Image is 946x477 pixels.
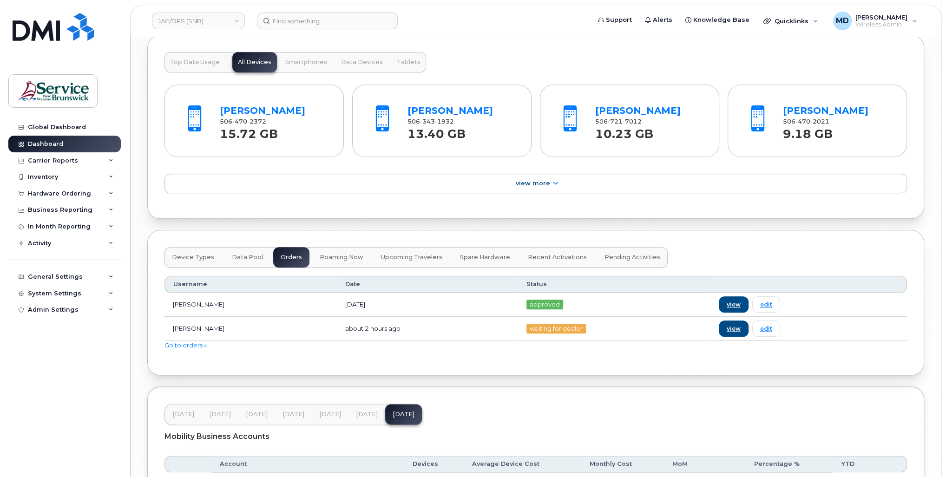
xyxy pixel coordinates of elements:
[356,411,378,418] span: [DATE]
[164,52,225,72] button: Top Data Usage
[604,254,660,261] span: Pending Activities
[752,296,780,313] a: edit
[623,118,642,125] span: 7012
[606,15,632,25] span: Support
[164,317,337,341] td: [PERSON_NAME]
[719,320,749,337] a: view
[152,13,245,29] a: JAG/DPS (SNB)
[407,118,454,125] span: 506
[664,456,746,472] th: MoM
[170,59,220,66] span: Top Data Usage
[746,456,833,472] th: Percentage %
[220,105,305,116] a: [PERSON_NAME]
[757,12,825,30] div: Quicklinks
[220,118,266,125] span: 506
[337,317,519,341] td: about 2 hours ago
[257,13,398,29] input: Find something...
[464,456,581,472] th: Average Device Cost
[246,411,268,418] span: [DATE]
[528,254,587,261] span: Recent Activations
[775,17,808,25] span: Quicklinks
[638,11,679,29] a: Alerts
[391,52,426,72] button: Tablets
[719,296,749,313] a: view
[164,341,207,349] a: Go to orders »
[341,59,383,66] span: Data Devices
[518,276,710,293] th: Status
[855,21,907,28] span: Wireless Admin
[795,118,810,125] span: 470
[608,118,623,125] span: 721
[337,276,519,293] th: Date
[783,118,829,125] span: 506
[783,122,833,141] strong: 9.18 GB
[220,122,278,141] strong: 15.72 GB
[319,411,341,418] span: [DATE]
[320,254,363,261] span: Roaming Now
[653,15,672,25] span: Alerts
[526,300,563,309] span: approved
[335,52,388,72] button: Data Devices
[783,105,868,116] a: [PERSON_NAME]
[407,105,493,116] a: [PERSON_NAME]
[595,122,653,141] strong: 10.23 GB
[164,174,907,193] a: View More
[164,425,907,448] div: Mobility Business Accounts
[337,293,519,317] td: [DATE]
[247,118,266,125] span: 2372
[211,456,405,472] th: Account
[232,254,263,261] span: Data Pool
[164,293,337,317] td: [PERSON_NAME]
[836,15,849,26] span: MD
[285,59,327,66] span: Smartphones
[420,118,435,125] span: 343
[172,411,194,418] span: [DATE]
[404,456,463,472] th: Devices
[526,324,586,333] span: waiting for dealer
[397,59,420,66] span: Tablets
[407,122,466,141] strong: 13.40 GB
[172,254,214,261] span: Device Types
[693,15,749,25] span: Knowledge Base
[435,118,454,125] span: 1932
[833,456,907,472] th: YTD
[827,12,924,30] div: Matthew Deveau
[679,11,756,29] a: Knowledge Base
[515,180,550,187] span: View More
[581,456,664,472] th: Monthly Cost
[752,320,780,337] a: edit
[810,118,829,125] span: 2021
[280,52,333,72] button: Smartphones
[381,254,442,261] span: Upcoming Travelers
[855,13,907,21] span: [PERSON_NAME]
[591,11,638,29] a: Support
[595,105,681,116] a: [PERSON_NAME]
[595,118,642,125] span: 506
[282,411,304,418] span: [DATE]
[209,411,231,418] span: [DATE]
[460,254,510,261] span: Spare Hardware
[164,276,337,293] th: Username
[232,118,247,125] span: 470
